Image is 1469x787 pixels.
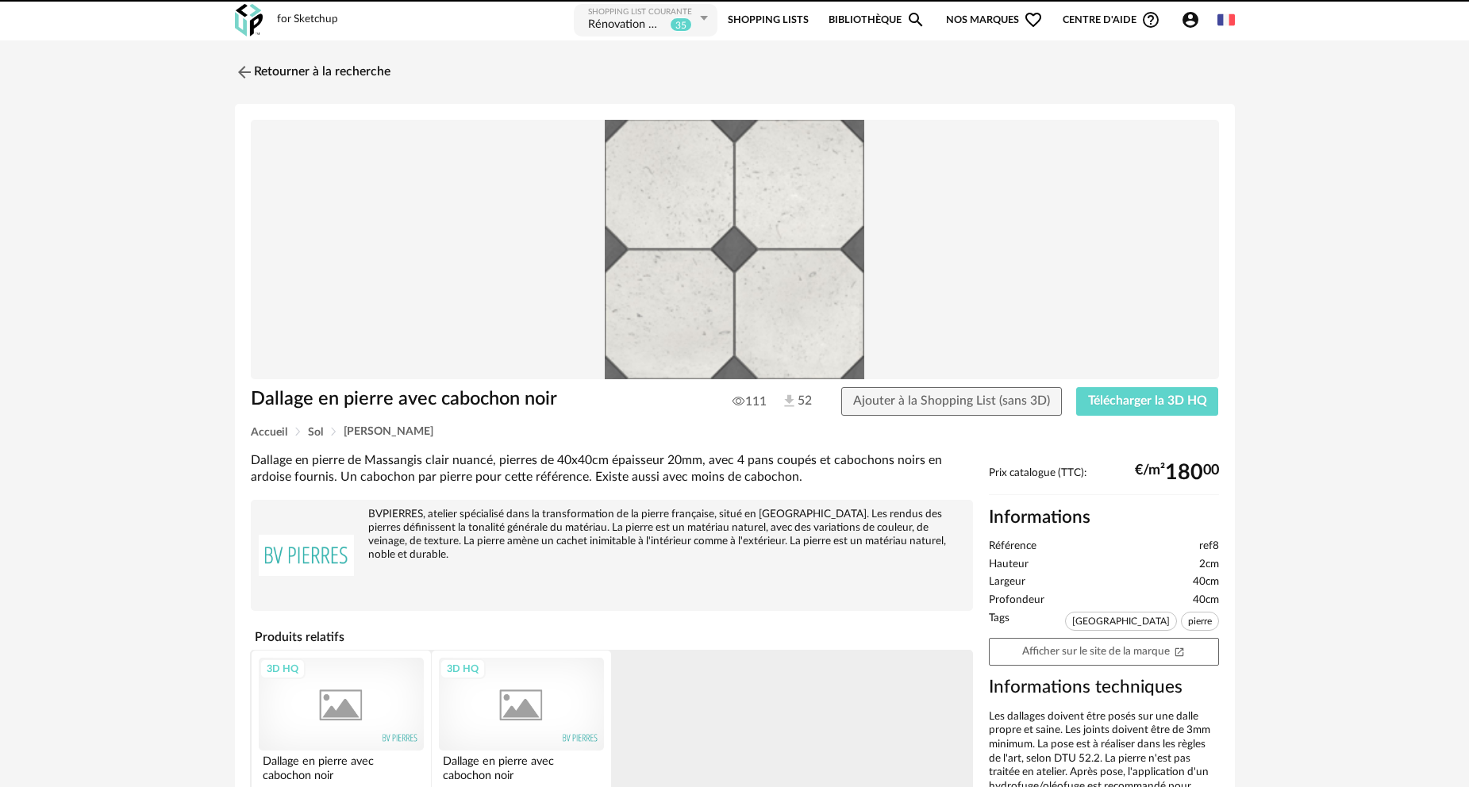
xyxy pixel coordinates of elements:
[259,751,424,782] div: Dallage en pierre avec cabochon noir
[733,393,767,409] span: 111
[728,2,809,38] a: Shopping Lists
[853,394,1050,407] span: Ajouter à la Shopping List (sans 3D)
[251,120,1219,379] img: Product pack shot
[989,676,1219,699] h3: Informations techniques
[588,17,667,33] div: Rénovation maison MURAT
[841,387,1062,416] button: Ajouter à la Shopping List (sans 3D)
[277,13,338,27] div: for Sketchup
[989,558,1029,572] span: Hauteur
[1199,558,1219,572] span: 2cm
[1193,593,1219,608] span: 40cm
[251,452,973,486] div: Dallage en pierre de Massangis clair nuancé, pierres de 40x40cm épaisseur 20mm, avec 4 pans coupé...
[1181,10,1207,29] span: Account Circle icon
[1174,645,1185,656] span: Open In New icon
[251,427,287,438] span: Accueil
[1181,10,1200,29] span: Account Circle icon
[251,426,1219,438] div: Breadcrumb
[989,506,1219,529] h2: Informations
[1076,387,1219,416] button: Télécharger la 3D HQ
[906,10,925,29] span: Magnify icon
[259,508,354,603] img: brand logo
[1135,466,1219,479] div: €/m² 00
[1063,10,1160,29] span: Centre d'aideHelp Circle Outline icon
[989,612,1009,635] span: Tags
[235,55,390,90] a: Retourner à la recherche
[781,393,798,409] img: Téléchargements
[829,2,925,38] a: BibliothèqueMagnify icon
[439,751,604,782] div: Dallage en pierre avec cabochon noir
[308,427,323,438] span: Sol
[260,658,306,679] div: 3D HQ
[259,508,965,562] div: BVPIERRES, atelier spécialisé dans la transformation de la pierre française, situé en [GEOGRAPHIC...
[989,638,1219,666] a: Afficher sur le site de la marqueOpen In New icon
[235,63,254,82] img: svg+xml;base64,PHN2ZyB3aWR0aD0iMjQiIGhlaWdodD0iMjQiIHZpZXdCb3g9IjAgMCAyNCAyNCIgZmlsbD0ibm9uZSIgeG...
[251,625,973,649] h4: Produits relatifs
[1024,10,1043,29] span: Heart Outline icon
[1193,575,1219,589] span: 40cm
[781,393,812,410] span: 52
[670,17,692,32] sup: 35
[251,387,645,412] h1: Dallage en pierre avec cabochon noir
[1088,394,1207,407] span: Télécharger la 3D HQ
[344,426,433,437] span: [PERSON_NAME]
[1181,612,1219,631] span: pierre
[989,575,1025,589] span: Largeur
[1217,11,1235,29] img: fr
[1065,612,1177,631] span: [GEOGRAPHIC_DATA]
[989,466,1219,496] div: Prix catalogue (TTC):
[989,539,1036,554] span: Référence
[946,2,1043,38] span: Nos marques
[1199,539,1219,554] span: ref8
[1141,10,1160,29] span: Help Circle Outline icon
[989,593,1044,608] span: Profondeur
[1165,466,1203,479] span: 180
[588,7,696,17] div: Shopping List courante
[440,658,486,679] div: 3D HQ
[235,4,263,36] img: OXP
